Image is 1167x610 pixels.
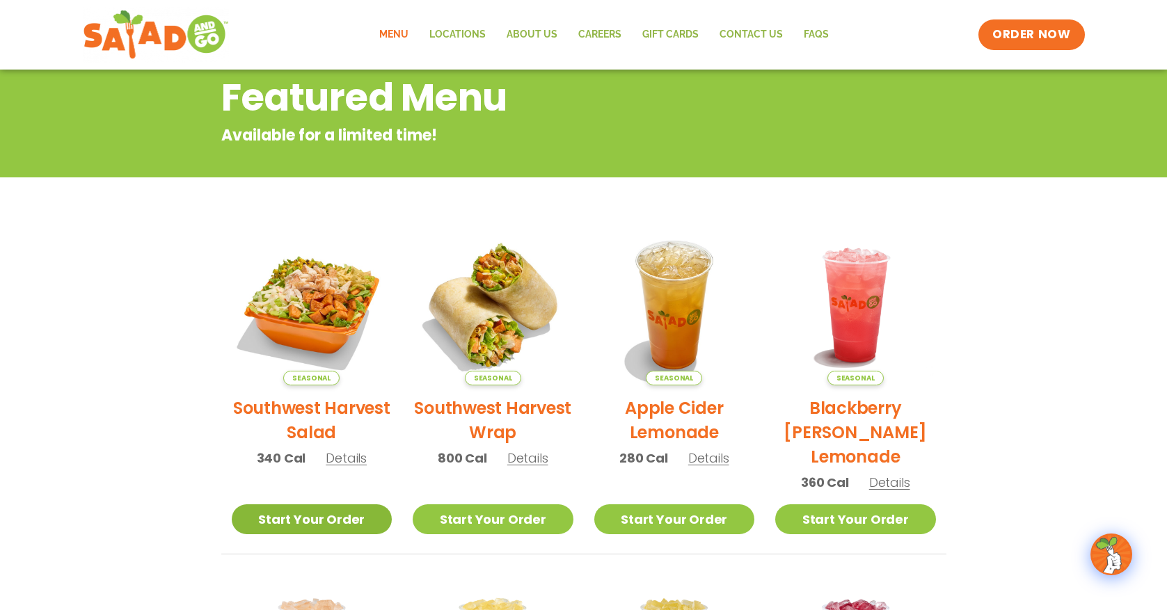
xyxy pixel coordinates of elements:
span: 800 Cal [438,449,487,467]
span: Details [688,449,729,467]
img: Product photo for Blackberry Bramble Lemonade [775,225,936,385]
span: 340 Cal [257,449,306,467]
span: Details [326,449,367,467]
a: GIFT CARDS [632,19,709,51]
h2: Southwest Harvest Salad [232,396,392,444]
span: 280 Cal [619,449,668,467]
a: Start Your Order [232,504,392,534]
a: ORDER NOW [978,19,1084,50]
img: Product photo for Southwest Harvest Wrap [413,225,573,385]
span: Seasonal [283,371,340,385]
span: Details [507,449,548,467]
img: new-SAG-logo-768×292 [83,7,230,63]
a: Locations [419,19,496,51]
span: Seasonal [465,371,521,385]
img: Product photo for Apple Cider Lemonade [594,225,755,385]
a: Start Your Order [594,504,755,534]
span: Details [869,474,910,491]
h2: Featured Menu [221,70,834,126]
span: Seasonal [827,371,884,385]
h2: Apple Cider Lemonade [594,396,755,444]
a: Contact Us [709,19,793,51]
a: About Us [496,19,568,51]
a: Careers [568,19,632,51]
a: Menu [369,19,419,51]
span: ORDER NOW [992,26,1070,43]
a: Start Your Order [775,504,936,534]
p: Available for a limited time! [221,124,834,147]
nav: Menu [369,19,839,51]
h2: Blackberry [PERSON_NAME] Lemonade [775,396,936,469]
a: Start Your Order [413,504,573,534]
span: 360 Cal [801,473,849,492]
span: Seasonal [646,371,702,385]
img: wpChatIcon [1092,535,1131,574]
h2: Southwest Harvest Wrap [413,396,573,444]
img: Product photo for Southwest Harvest Salad [232,225,392,385]
a: FAQs [793,19,839,51]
